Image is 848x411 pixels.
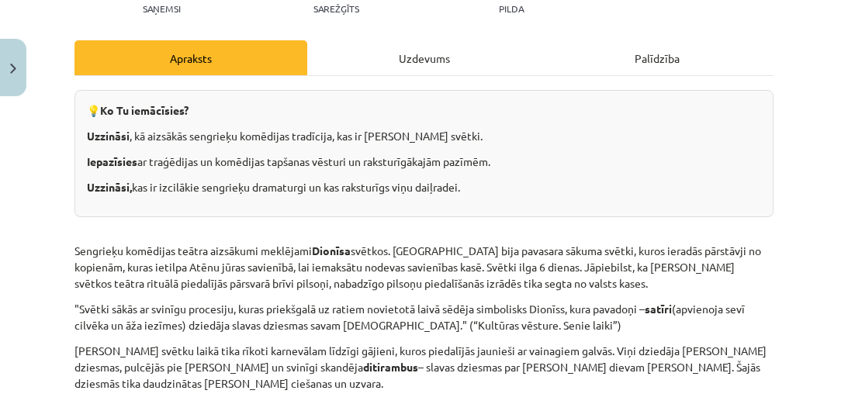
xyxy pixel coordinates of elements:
img: icon-close-lesson-0947bae3869378f0d4975bcd49f059093ad1ed9edebbc8119c70593378902aed.svg [10,64,16,74]
p: Saņemsi [137,3,187,14]
b: Uzzināsi [87,129,130,143]
b: ditirambus [363,360,418,374]
b: Ko Tu iemācīsies? [100,103,189,117]
p: kas ir izcilākie sengrieķu dramaturgi un kas raksturīgs viņu daiļradei. [87,179,761,195]
p: Sengrieķu komēdijas teātra aizsākumi meklējami svētkos. [GEOGRAPHIC_DATA] bija pavasara sākuma sv... [74,243,774,292]
p: Sarežģīts [313,3,359,14]
b: satīri [645,302,672,316]
p: "Svētki sākās ar svinīgu procesiju, kuras priekšgalā uz ratiem novietotā laivā sēdēja simbolisks ... [74,301,774,333]
div: Apraksts [74,40,307,75]
b: Iepazīsies [87,154,137,168]
div: Palīdzība [541,40,774,75]
p: pilda [499,3,524,14]
p: 💡 [87,102,761,119]
b: Dionīsa [312,243,351,257]
p: ar traģēdijas un komēdijas tapšanas vēsturi un raksturīgākajām pazīmēm. [87,154,761,170]
p: , kā aizsākās sengrieķu komēdijas tradīcija, kas ir [PERSON_NAME] svētki. [87,128,761,144]
b: Uzzināsi, [87,180,132,194]
div: Uzdevums [307,40,540,75]
p: [PERSON_NAME] svētku laikā tika rīkoti karnevālam līdzīgi gājieni, kuros piedalījās jaunieši ar v... [74,343,774,392]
